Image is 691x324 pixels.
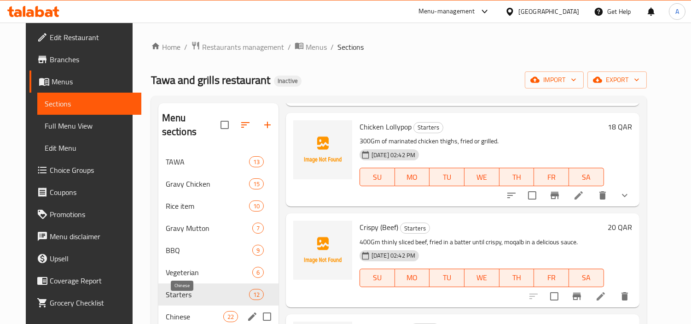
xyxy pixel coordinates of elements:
[166,245,252,256] span: BBQ
[166,223,252,234] div: Gravy Mutton
[151,41,647,53] nav: breadcrumb
[608,221,632,234] h6: 20 QAR
[364,171,391,184] span: SU
[29,292,141,314] a: Grocery Checklist
[468,171,496,184] span: WE
[595,74,639,86] span: export
[224,312,238,321] span: 22
[158,239,279,261] div: BBQ9
[158,261,279,283] div: Vegeterian6
[675,6,679,17] span: A
[360,236,604,248] p: 400Gm thinly sliced beef, fried in a batter until crispy, moqalb in a delicious sauce.
[158,151,279,173] div: TAWA13
[433,171,461,184] span: TU
[50,32,134,43] span: Edit Restaurant
[256,114,279,136] button: Add section
[538,271,565,284] span: FR
[151,41,180,53] a: Home
[253,246,263,255] span: 9
[306,41,327,53] span: Menus
[399,271,426,284] span: MO
[544,184,566,206] button: Branch-specific-item
[245,310,259,324] button: edit
[274,76,302,87] div: Inactive
[250,158,263,166] span: 13
[395,269,430,287] button: MO
[52,76,134,87] span: Menus
[360,120,412,134] span: Chicken Lollypop
[37,115,141,137] a: Full Menu View
[158,173,279,195] div: Gravy Chicken15
[614,285,636,307] button: delete
[288,41,291,53] li: /
[573,190,584,201] a: Edit menu item
[29,181,141,203] a: Coupons
[202,41,284,53] span: Restaurants management
[249,200,264,212] div: items
[525,71,584,88] button: import
[587,71,647,88] button: export
[503,171,531,184] span: TH
[50,275,134,286] span: Coverage Report
[430,269,465,287] button: TU
[573,271,600,284] span: SA
[518,6,579,17] div: [GEOGRAPHIC_DATA]
[331,41,334,53] li: /
[465,269,499,287] button: WE
[433,271,461,284] span: TU
[29,247,141,270] a: Upsell
[545,287,564,306] span: Select to update
[253,224,263,233] span: 7
[500,184,523,206] button: sort-choices
[293,120,352,179] img: Chicken Lollypop
[293,221,352,280] img: Crispy (Beef)
[37,93,141,115] a: Sections
[29,225,141,247] a: Menu disclaimer
[295,41,327,53] a: Menus
[569,168,604,186] button: SA
[499,269,534,287] button: TH
[274,77,302,85] span: Inactive
[158,283,279,306] div: Starters12
[368,151,419,159] span: [DATE] 02:42 PM
[166,156,249,167] div: TAWA
[592,184,614,206] button: delete
[50,187,134,198] span: Coupons
[29,270,141,292] a: Coverage Report
[29,48,141,71] a: Branches
[50,54,134,65] span: Branches
[360,269,395,287] button: SU
[191,41,284,53] a: Restaurants management
[50,231,134,242] span: Menu disclaimer
[534,168,569,186] button: FR
[573,171,600,184] span: SA
[158,195,279,217] div: Rice item10
[29,203,141,225] a: Promotions
[608,120,632,133] h6: 18 QAR
[534,269,569,287] button: FR
[503,271,531,284] span: TH
[414,122,443,133] span: Starters
[499,168,534,186] button: TH
[250,290,263,299] span: 12
[166,267,252,278] span: Vegeterian
[250,202,263,211] span: 10
[45,120,134,131] span: Full Menu View
[395,168,430,186] button: MO
[184,41,187,53] li: /
[614,184,636,206] button: show more
[249,289,264,300] div: items
[50,165,134,176] span: Choice Groups
[223,311,238,322] div: items
[250,180,263,189] span: 15
[413,122,443,133] div: Starters
[29,71,141,93] a: Menus
[45,98,134,109] span: Sections
[360,220,398,234] span: Crispy (Beef)
[364,271,391,284] span: SU
[619,190,630,201] svg: Show Choices
[151,70,270,90] span: Tawa and grills restaurant
[401,223,430,234] span: Starters
[45,142,134,153] span: Edit Menu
